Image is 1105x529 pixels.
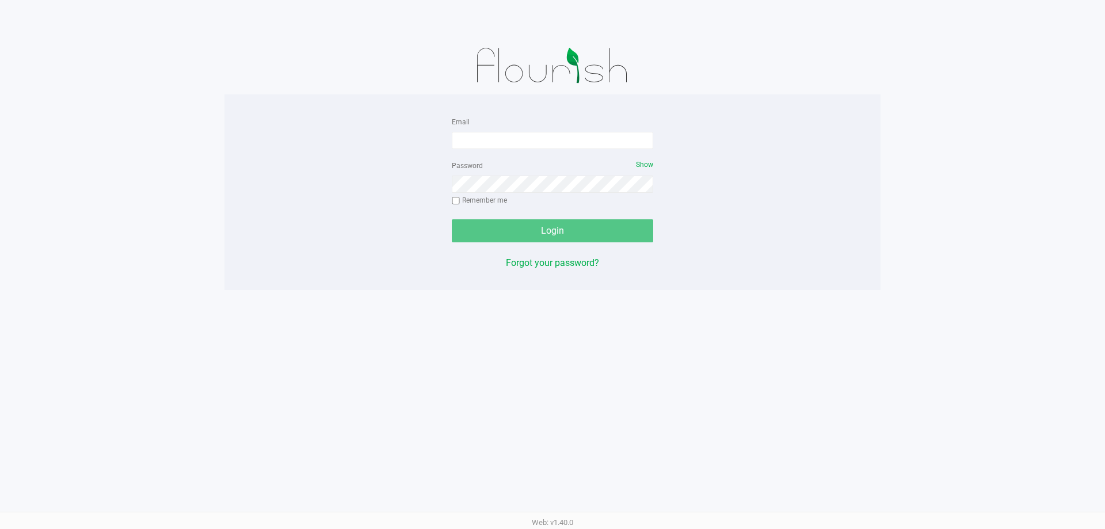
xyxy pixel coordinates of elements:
label: Remember me [452,195,507,205]
span: Show [636,161,653,169]
label: Password [452,161,483,171]
button: Forgot your password? [506,256,599,270]
span: Web: v1.40.0 [532,518,573,527]
label: Email [452,117,470,127]
input: Remember me [452,197,460,205]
